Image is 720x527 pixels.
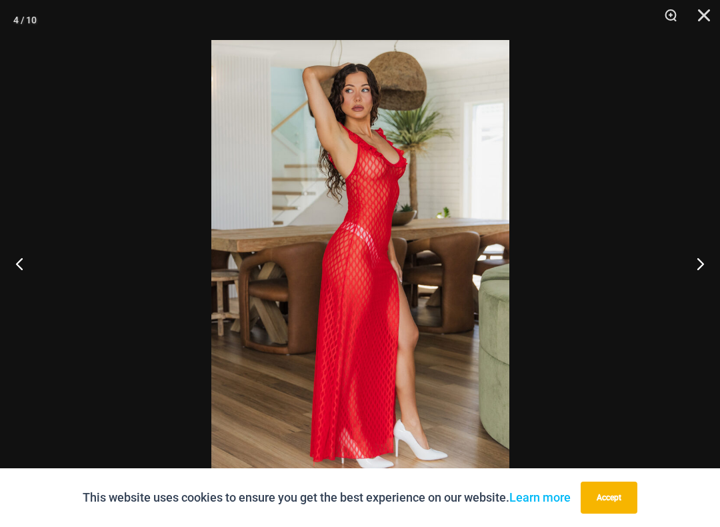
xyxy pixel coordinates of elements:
a: Learn more [509,490,571,504]
img: Sometimes Red 587 Dress 05 [211,40,509,487]
div: 4 / 10 [13,10,37,30]
button: Accept [581,482,637,514]
p: This website uses cookies to ensure you get the best experience on our website. [83,488,571,508]
button: Next [670,230,720,297]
